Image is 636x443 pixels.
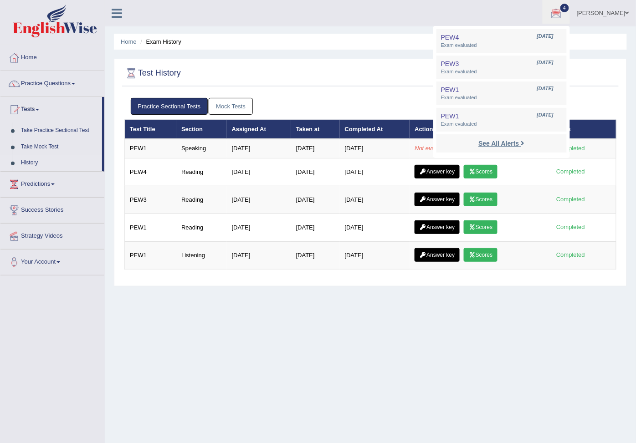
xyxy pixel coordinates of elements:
[537,112,554,119] span: [DATE]
[415,165,460,178] a: Answer key
[464,165,498,178] a: Scores
[439,31,564,51] a: PEW4 [DATE] Exam evaluated
[176,214,227,241] td: Reading
[227,214,291,241] td: [DATE]
[125,120,177,139] th: Test Title
[340,241,410,269] td: [DATE]
[441,68,562,76] span: Exam evaluated
[227,120,291,139] th: Assigned At
[415,220,460,234] a: Answer key
[415,193,460,206] a: Answer key
[410,120,548,139] th: Actions
[441,86,459,93] span: PEW1
[17,155,102,171] a: History
[553,223,589,232] div: Completed
[537,33,554,40] span: [DATE]
[439,58,564,77] a: PEW3 [DATE] Exam evaluated
[0,198,104,220] a: Success Stories
[0,71,104,94] a: Practice Questions
[476,138,527,148] a: See All Alerts
[291,120,340,139] th: Taken at
[441,34,459,41] span: PEW4
[340,120,410,139] th: Completed At
[415,145,451,152] em: Not evaluated
[537,85,554,92] span: [DATE]
[439,84,564,103] a: PEW1 [DATE] Exam evaluated
[415,248,460,262] a: Answer key
[227,158,291,186] td: [DATE]
[340,139,410,158] td: [DATE]
[441,121,562,128] span: Exam evaluated
[0,172,104,194] a: Predictions
[124,66,181,80] h2: Test History
[227,241,291,269] td: [DATE]
[0,224,104,246] a: Strategy Videos
[553,144,589,153] div: Completed
[291,241,340,269] td: [DATE]
[291,158,340,186] td: [DATE]
[340,186,410,214] td: [DATE]
[464,193,498,206] a: Scores
[227,139,291,158] td: [DATE]
[340,214,410,241] td: [DATE]
[125,158,177,186] td: PEW4
[560,4,569,12] span: 4
[553,195,589,204] div: Completed
[176,139,227,158] td: Speaking
[478,140,519,147] strong: See All Alerts
[209,98,253,115] a: Mock Tests
[176,120,227,139] th: Section
[17,122,102,139] a: Take Practice Sectional Test
[291,186,340,214] td: [DATE]
[0,97,102,120] a: Tests
[340,158,410,186] td: [DATE]
[138,37,181,46] li: Exam History
[441,60,459,67] span: PEW3
[291,139,340,158] td: [DATE]
[131,98,208,115] a: Practice Sectional Tests
[548,120,616,139] th: Status
[441,42,562,49] span: Exam evaluated
[176,241,227,269] td: Listening
[291,214,340,241] td: [DATE]
[0,250,104,272] a: Your Account
[227,186,291,214] td: [DATE]
[17,139,102,155] a: Take Mock Test
[439,110,564,129] a: PEW1 [DATE] Exam evaluated
[176,158,227,186] td: Reading
[125,214,177,241] td: PEW1
[125,186,177,214] td: PEW3
[553,167,589,177] div: Completed
[464,248,498,262] a: Scores
[0,45,104,68] a: Home
[441,94,562,102] span: Exam evaluated
[176,186,227,214] td: Reading
[441,112,459,120] span: PEW1
[121,38,137,45] a: Home
[125,241,177,269] td: PEW1
[125,139,177,158] td: PEW1
[553,250,589,260] div: Completed
[537,59,554,66] span: [DATE]
[464,220,498,234] a: Scores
